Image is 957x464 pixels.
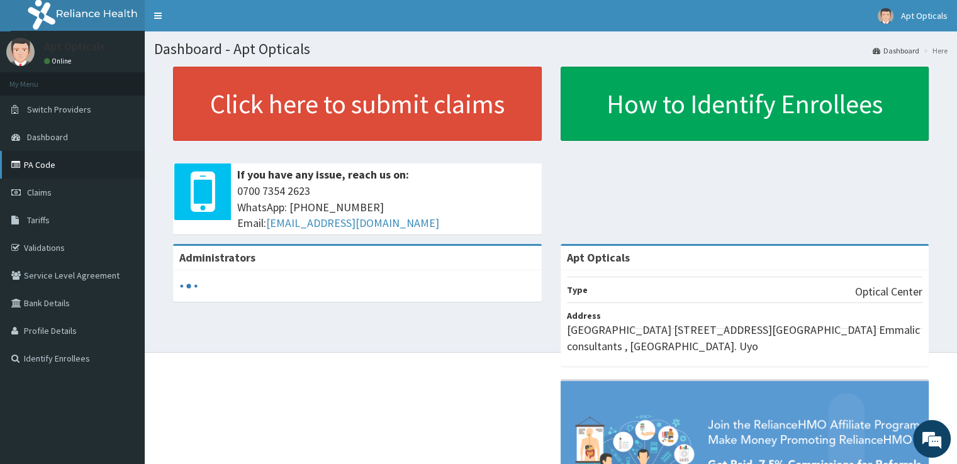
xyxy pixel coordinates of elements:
li: Here [921,45,948,56]
svg: audio-loading [179,277,198,296]
a: Dashboard [873,45,919,56]
span: Claims [27,187,52,198]
span: 0700 7354 2623 WhatsApp: [PHONE_NUMBER] Email: [237,183,535,231]
span: Switch Providers [27,104,91,115]
p: [GEOGRAPHIC_DATA] [STREET_ADDRESS][GEOGRAPHIC_DATA] Emmalic consultants , [GEOGRAPHIC_DATA]. Uyo [567,322,923,354]
a: Online [44,57,74,65]
b: Administrators [179,250,255,265]
img: User Image [6,38,35,66]
h1: Dashboard - Apt Opticals [154,41,948,57]
b: If you have any issue, reach us on: [237,167,409,182]
img: User Image [878,8,893,24]
strong: Apt Opticals [567,250,630,265]
span: Tariffs [27,214,50,226]
a: Click here to submit claims [173,67,542,141]
a: [EMAIL_ADDRESS][DOMAIN_NAME] [266,216,439,230]
span: Apt Opticals [901,10,948,21]
span: Dashboard [27,131,68,143]
p: Optical Center [855,284,922,300]
b: Type [567,284,588,296]
p: Apt Opticals [44,41,105,52]
b: Address [567,310,601,321]
a: How to Identify Enrollees [561,67,929,141]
